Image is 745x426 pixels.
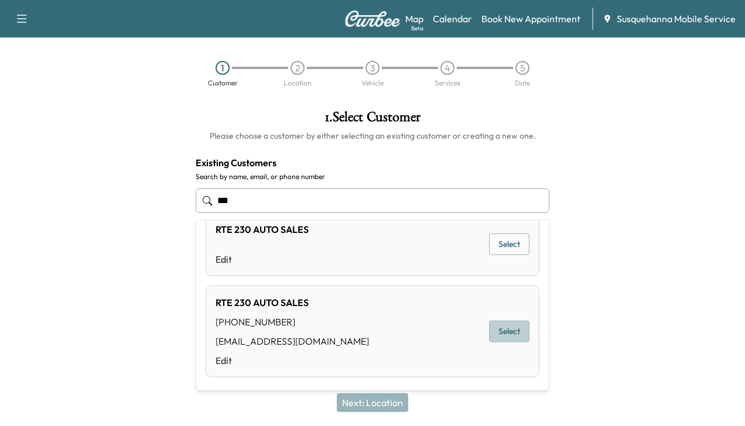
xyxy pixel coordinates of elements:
[216,222,309,236] div: RTE 230 AUTO SALES
[196,130,549,142] h6: Please choose a customer by either selecting an existing customer or creating a new one.
[196,156,549,170] h4: Existing Customers
[515,80,530,87] div: Date
[489,321,529,342] button: Select
[361,80,384,87] div: Vehicle
[405,12,423,26] a: MapBeta
[216,61,230,75] div: 1
[440,61,454,75] div: 4
[365,61,380,75] div: 3
[216,353,369,367] a: Edit
[481,12,580,26] a: Book New Appointment
[208,80,238,87] div: Customer
[196,172,549,181] label: Search by name, email, or phone number
[216,252,309,266] a: Edit
[411,24,423,33] div: Beta
[433,12,472,26] a: Calendar
[344,11,401,27] img: Curbee Logo
[489,233,529,255] button: Select
[216,296,369,310] div: RTE 230 AUTO SALES
[216,334,369,348] div: [EMAIL_ADDRESS][DOMAIN_NAME]
[291,61,305,75] div: 2
[196,110,549,130] h1: 1 . Select Customer
[515,61,529,75] div: 5
[283,80,312,87] div: Location
[216,315,369,329] div: [PHONE_NUMBER]
[435,80,460,87] div: Services
[617,12,736,26] span: Susquehanna Mobile Service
